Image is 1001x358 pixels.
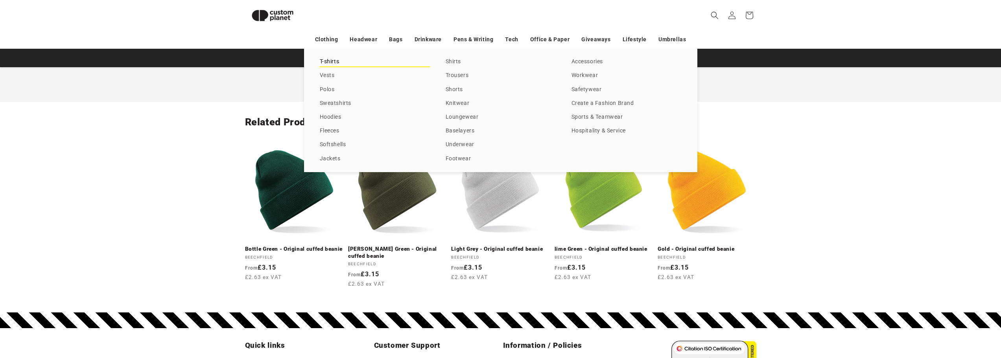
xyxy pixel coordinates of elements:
[870,273,1001,358] iframe: Chat Widget
[571,112,682,123] a: Sports & Teamwear
[320,98,430,109] a: Sweatshirts
[571,98,682,109] a: Create a Fashion Brand
[503,341,627,350] h2: Information / Policies
[446,112,556,123] a: Loungewear
[320,154,430,164] a: Jackets
[374,341,498,350] h2: Customer Support
[571,126,682,136] a: Hospitality & Service
[555,246,653,253] a: lime Green - Original cuffed beanie
[446,126,556,136] a: Baselayers
[320,84,430,95] a: Polos
[245,246,343,253] a: Bottle Green - Original cuffed beanie
[320,140,430,150] a: Softshells
[530,33,570,46] a: Office & Paper
[320,112,430,123] a: Hoodies
[581,33,610,46] a: Giveaways
[446,57,556,67] a: Shirts
[415,33,442,46] a: Drinkware
[446,154,556,164] a: Footwear
[658,33,686,46] a: Umbrellas
[658,246,756,253] a: Gold - Original cuffed beanie
[320,126,430,136] a: Fleeces
[623,33,647,46] a: Lifestyle
[706,7,723,24] summary: Search
[320,70,430,81] a: Vests
[446,84,556,95] a: Shorts
[571,84,682,95] a: Safetywear
[389,33,402,46] a: Bags
[320,57,430,67] a: T-shirts
[315,33,338,46] a: Clothing
[505,33,518,46] a: Tech
[571,70,682,81] a: Workwear
[451,246,549,253] a: Light Grey - Original cuffed beanie
[446,70,556,81] a: Trousers
[446,140,556,150] a: Underwear
[453,33,493,46] a: Pens & Writing
[446,98,556,109] a: Knitwear
[350,33,377,46] a: Headwear
[245,341,369,350] h2: Quick links
[571,57,682,67] a: Accessories
[245,3,300,28] img: Custom Planet
[348,246,446,259] a: [PERSON_NAME] Green - Original cuffed beanie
